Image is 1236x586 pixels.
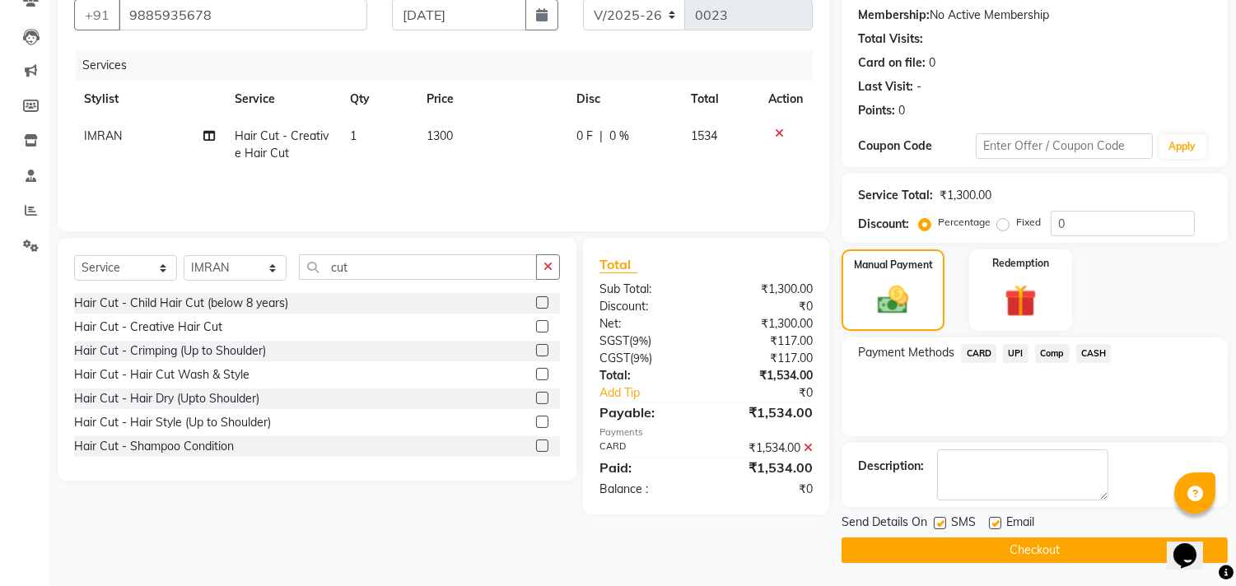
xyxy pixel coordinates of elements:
span: CGST [599,351,630,365]
span: Payment Methods [858,344,954,361]
th: Qty [340,81,417,118]
span: 9% [633,351,649,365]
div: ( ) [587,333,707,350]
div: ₹1,300.00 [707,315,826,333]
th: Action [758,81,813,118]
div: ₹117.00 [707,333,826,350]
th: Disc [567,81,681,118]
div: - [917,78,921,95]
span: IMRAN [84,128,122,143]
label: Redemption [992,256,1049,271]
div: Last Visit: [858,78,913,95]
input: Enter Offer / Coupon Code [976,133,1152,159]
div: Balance : [587,481,707,498]
div: Service Total: [858,187,933,204]
div: Net: [587,315,707,333]
th: Service [225,81,340,118]
div: ₹0 [707,298,826,315]
div: ₹1,534.00 [707,402,826,422]
span: Email [1006,514,1034,534]
div: ₹1,534.00 [707,458,826,477]
div: Sub Total: [587,281,707,298]
div: ₹117.00 [707,350,826,367]
div: Membership: [858,7,930,24]
div: Payments [599,426,813,439]
div: ₹1,534.00 [707,367,826,384]
span: Send Details On [842,514,927,534]
div: ₹0 [726,384,826,402]
div: 0 [898,102,905,119]
div: Description: [858,458,924,475]
span: 0 % [609,128,629,145]
div: Discount: [587,298,707,315]
button: Checkout [842,537,1228,563]
label: Percentage [938,215,991,230]
span: Comp [1035,344,1070,363]
div: Hair Cut - Child Hair Cut (below 8 years) [74,295,288,312]
iframe: chat widget [1167,520,1220,570]
div: Total: [587,367,707,384]
label: Fixed [1016,215,1041,230]
div: Payable: [587,402,707,422]
div: Hair Cut - Creative Hair Cut [74,319,222,336]
div: ₹1,300.00 [707,281,826,298]
span: UPI [1003,344,1028,363]
input: Search or Scan [299,254,537,280]
div: ₹1,300.00 [940,187,991,204]
th: Price [417,81,566,118]
span: 1300 [427,128,453,143]
div: Hair Cut - Hair Dry (Upto Shoulder) [74,390,259,407]
div: Services [76,50,825,81]
div: ₹1,534.00 [707,439,826,457]
span: 1 [350,128,357,143]
div: ₹0 [707,481,826,498]
th: Stylist [74,81,225,118]
img: _gift.svg [995,281,1047,321]
div: Hair Cut - Hair Style (Up to Shoulder) [74,414,271,431]
div: Coupon Code [858,137,976,155]
span: CASH [1076,344,1112,363]
button: Apply [1159,134,1206,159]
th: Total [681,81,759,118]
div: Hair Cut - Hair Cut Wash & Style [74,366,250,384]
a: Add Tip [587,384,726,402]
div: Hair Cut - Crimping (Up to Shoulder) [74,342,266,360]
div: Card on file: [858,54,926,72]
div: No Active Membership [858,7,1211,24]
span: CARD [961,344,996,363]
div: 0 [929,54,935,72]
div: Hair Cut - Shampoo Condition [74,438,234,455]
span: SGST [599,333,629,348]
div: Total Visits: [858,30,923,48]
span: | [599,128,603,145]
div: Points: [858,102,895,119]
div: Paid: [587,458,707,477]
span: Hair Cut - Creative Hair Cut [235,128,329,160]
div: Discount: [858,216,909,233]
span: 0 F [576,128,593,145]
div: ( ) [587,350,707,367]
span: 9% [632,334,648,347]
label: Manual Payment [854,258,933,272]
span: SMS [951,514,976,534]
div: CARD [587,439,707,457]
img: _cash.svg [868,282,917,318]
span: Total [599,256,637,273]
span: 1534 [691,128,717,143]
